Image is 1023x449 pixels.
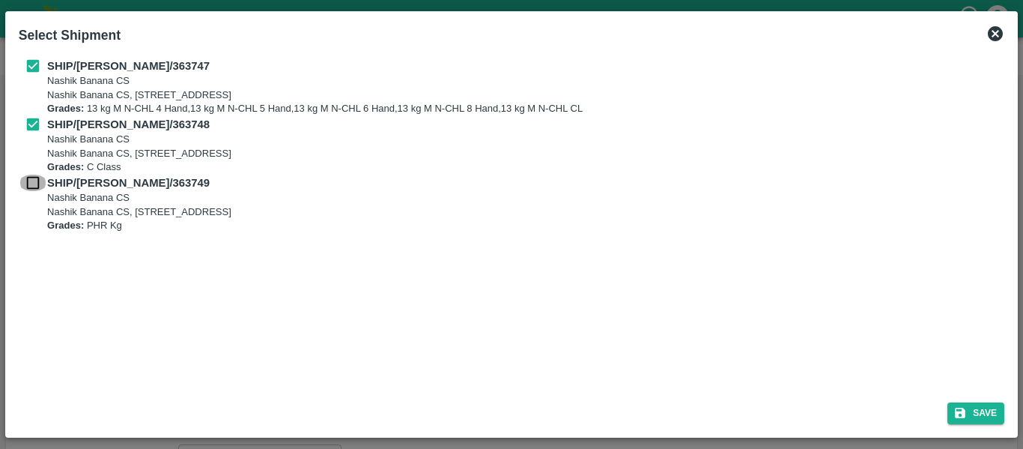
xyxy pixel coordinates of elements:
[47,220,84,231] b: Grades:
[47,147,231,161] p: Nashik Banana CS, [STREET_ADDRESS]
[47,133,231,147] p: Nashik Banana CS
[47,74,583,88] p: Nashik Banana CS
[47,102,583,116] p: 13 kg M N-CHL 4 Hand,13 kg M N-CHL 5 Hand,13 kg M N-CHL 6 Hand,13 kg M N-CHL 8 Hand,13 kg M N-CHL CL
[47,219,231,233] p: PHR Kg
[47,118,210,130] b: SHIP/[PERSON_NAME]/363748
[47,161,84,172] b: Grades:
[47,60,210,72] b: SHIP/[PERSON_NAME]/363747
[47,103,84,114] b: Grades:
[947,403,1004,424] button: Save
[47,160,231,175] p: C Class
[47,191,231,205] p: Nashik Banana CS
[47,88,583,103] p: Nashik Banana CS, [STREET_ADDRESS]
[47,177,210,189] b: SHIP/[PERSON_NAME]/363749
[47,205,231,220] p: Nashik Banana CS, [STREET_ADDRESS]
[19,28,121,43] b: Select Shipment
